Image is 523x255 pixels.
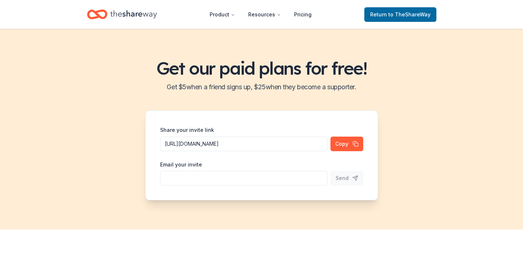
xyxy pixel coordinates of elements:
[160,126,214,134] label: Share your invite link
[370,10,431,19] span: Return
[388,11,431,17] span: to TheShareWay
[9,81,514,93] h2: Get $ 5 when a friend signs up, $ 25 when they become a supporter.
[204,6,317,23] nav: Main
[87,6,157,23] a: Home
[204,7,241,22] button: Product
[288,7,317,22] a: Pricing
[242,7,287,22] button: Resources
[160,161,202,168] label: Email your invite
[9,58,514,78] h1: Get our paid plans for free!
[330,137,363,151] button: Copy
[364,7,436,22] a: Returnto TheShareWay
